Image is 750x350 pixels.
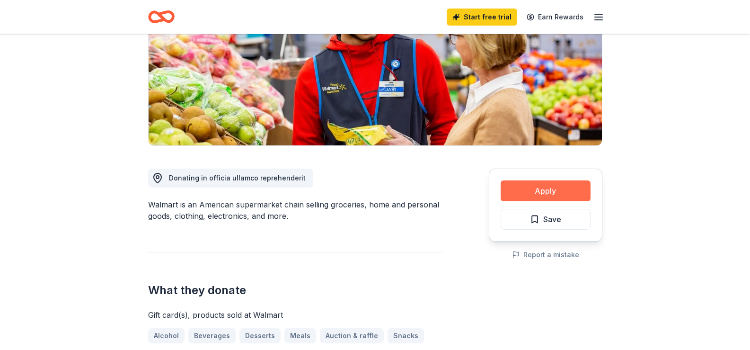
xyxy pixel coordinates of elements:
[512,249,579,260] button: Report a mistake
[148,309,443,321] div: Gift card(s), products sold at Walmart
[501,180,591,201] button: Apply
[447,9,517,26] a: Start free trial
[148,283,443,298] h2: What they donate
[521,9,589,26] a: Earn Rewards
[148,6,175,28] a: Home
[148,199,443,222] div: Walmart is an American supermarket chain selling groceries, home and personal goods, clothing, el...
[543,213,561,225] span: Save
[501,209,591,230] button: Save
[169,174,306,182] span: Donating in officia ullamco reprehenderit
